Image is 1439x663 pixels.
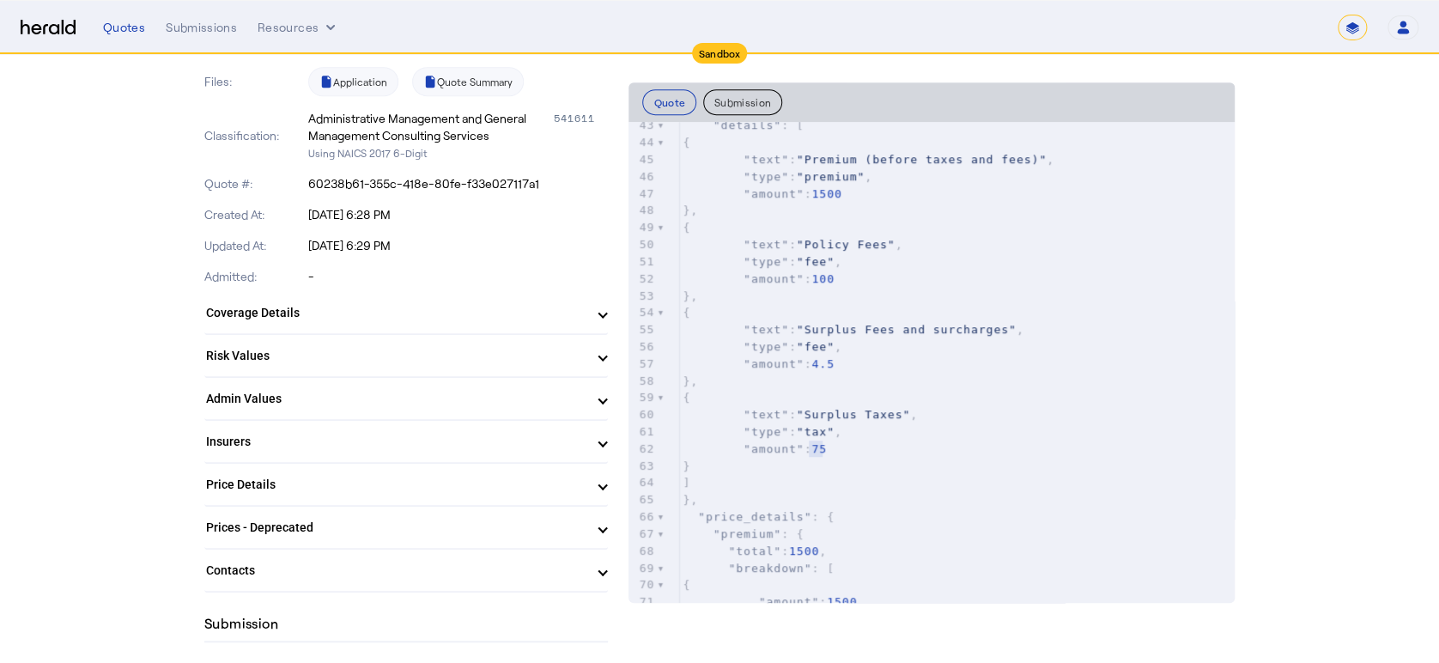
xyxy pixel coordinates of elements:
p: Files: [204,73,305,90]
div: 70 [628,576,657,593]
div: 68 [628,543,657,560]
span: 4.5 [811,357,834,370]
div: 541611 [553,110,608,144]
div: 53 [628,288,657,305]
mat-panel-title: Price Details [206,476,586,494]
div: 65 [628,491,657,508]
span: { [683,391,690,404]
span: : , [683,170,872,183]
span: "type" [744,425,789,438]
span: 1500 [789,544,819,557]
p: - [308,268,609,285]
span: "text" [744,323,789,336]
div: 57 [628,356,657,373]
span: "breakdown" [728,562,811,575]
div: 71 [628,593,657,611]
button: Submission [703,89,782,115]
div: 50 [628,236,657,253]
div: 67 [628,526,657,543]
span: : [683,272,835,285]
span: "premium" [797,170,865,183]
mat-panel-title: Prices - Deprecated [206,519,586,537]
span: "amount" [744,442,805,455]
div: 55 [628,321,657,338]
p: 60238b61-355c-418e-80fe-f33e027117a1 [308,175,609,192]
img: Herald Logo [21,20,76,36]
div: 69 [628,560,657,577]
span: "text" [744,238,789,251]
span: : , [683,238,902,251]
span: "total" [728,544,781,557]
mat-expansion-panel-header: Contacts [204,550,608,591]
span: : [683,357,835,370]
span: }, [683,204,698,216]
div: 49 [628,219,657,236]
p: Created At: [204,206,305,223]
button: Quote [642,89,696,115]
mat-expansion-panel-header: Price Details [204,464,608,505]
div: 46 [628,168,657,186]
span: }, [683,289,698,302]
span: "text" [744,408,789,421]
div: 66 [628,508,657,526]
p: Admitted: [204,268,305,285]
p: Classification: [204,127,305,144]
mat-panel-title: Insurers [206,433,586,451]
span: "amount" [744,272,805,285]
span: "text" [744,153,789,166]
div: Administrative Management and General Management Consulting Services [308,110,550,144]
div: 56 [628,338,657,356]
span: 75 [811,442,827,455]
span: "premium" [713,527,781,540]
span: "type" [744,255,789,268]
div: 48 [628,202,657,219]
p: Updated At: [204,237,305,254]
span: { [683,578,690,591]
mat-panel-title: Admin Values [206,390,586,408]
div: 44 [628,134,657,151]
mat-expansion-panel-header: Prices - Deprecated [204,507,608,548]
a: Quote Summary [412,67,524,96]
span: : , [683,153,1054,166]
span: "details" [713,119,781,131]
div: 45 [628,151,657,168]
span: 100 [811,272,834,285]
span: : { [683,527,804,540]
span: "type" [744,170,789,183]
span: }, [683,374,698,387]
span: : , [683,255,841,268]
span: : , [683,323,1023,336]
p: [DATE] 6:29 PM [308,237,609,254]
div: 51 [628,253,657,271]
div: Submissions [166,19,237,36]
span: : [683,187,841,200]
span: { [683,221,690,234]
div: 62 [628,441,657,458]
herald-code-block: quote [628,122,1235,603]
span: "fee" [797,340,835,353]
h4: Submission [204,613,278,634]
mat-panel-title: Risk Values [206,347,586,365]
span: "Policy Fees" [797,238,896,251]
div: 43 [628,117,657,134]
span: : , [683,544,827,557]
span: ] [683,476,690,489]
span: : [ [683,119,804,131]
span: : , [683,425,841,438]
span: { [683,306,690,319]
mat-expansion-panel-header: Risk Values [204,335,608,376]
span: "Surplus Fees and surcharges" [797,323,1017,336]
span: "fee" [797,255,835,268]
div: 54 [628,304,657,321]
div: 58 [628,373,657,390]
span: "type" [744,340,789,353]
span: "amount" [744,357,805,370]
div: 60 [628,406,657,423]
p: [DATE] 6:28 PM [308,206,609,223]
div: Quotes [103,19,145,36]
span: "Surplus Taxes" [797,408,910,421]
span: : { [683,510,835,523]
div: 59 [628,389,657,406]
span: "amount" [759,595,820,608]
div: 61 [628,423,657,441]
